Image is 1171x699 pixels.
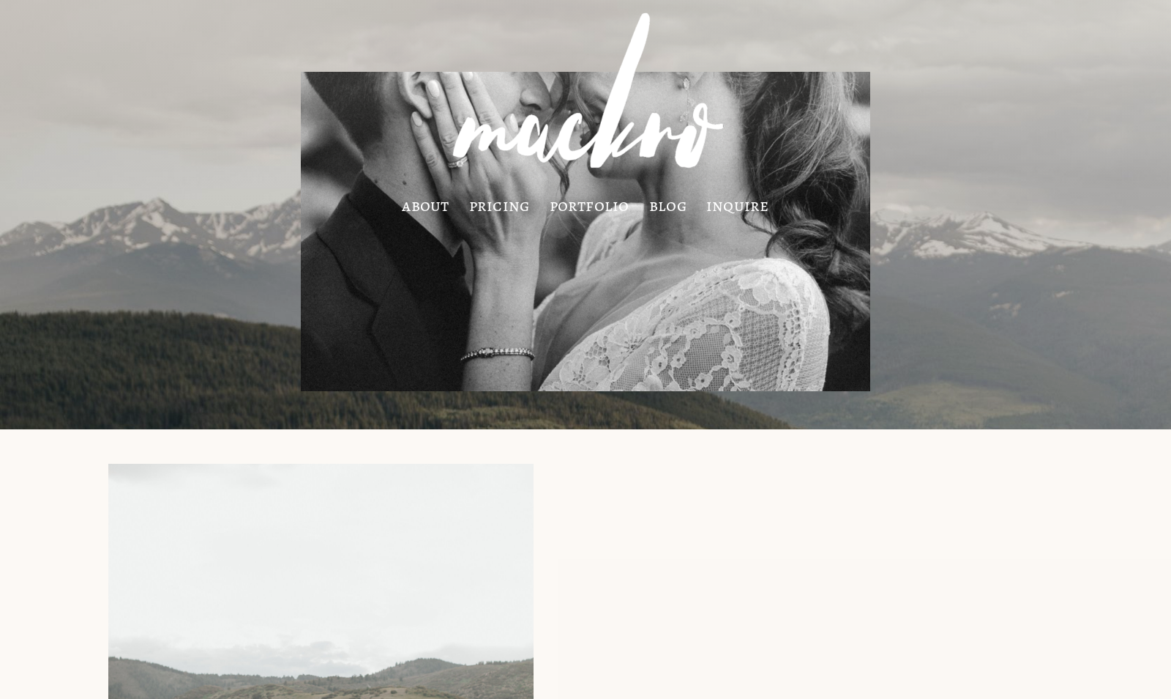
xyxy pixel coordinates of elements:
a: inquire [706,199,769,212]
a: blog [649,199,686,212]
a: about [402,199,449,212]
a: portfolio [550,199,629,212]
img: MACKRO PHOTOGRAPHY | Denver Colorado Wedding Photographer [422,1,749,196]
a: pricing [469,199,530,212]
